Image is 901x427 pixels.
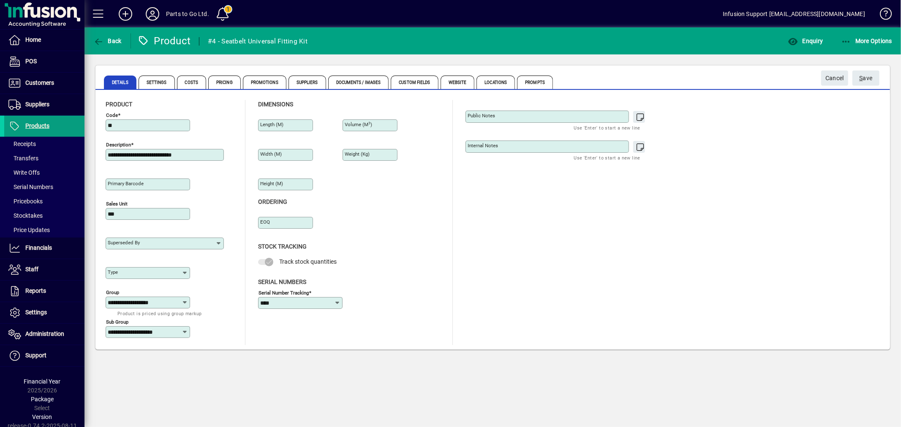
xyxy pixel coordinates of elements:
span: Financials [25,244,52,251]
span: Stock Tracking [258,243,307,250]
span: Costs [177,76,207,89]
span: Support [25,352,46,359]
span: Write Offs [8,169,40,176]
app-page-header-button: Back [84,33,131,49]
span: Track stock quantities [279,258,337,265]
button: Back [91,33,124,49]
span: Documents / Images [328,76,389,89]
span: Locations [476,76,515,89]
span: POS [25,58,37,65]
button: Add [112,6,139,22]
span: Ordering [258,198,287,205]
span: Staff [25,266,38,273]
span: More Options [841,38,893,44]
mat-label: Sales unit [106,201,128,207]
mat-label: Public Notes [468,113,495,119]
span: Website [441,76,475,89]
span: Settings [139,76,175,89]
span: Products [25,122,49,129]
span: Transfers [8,155,38,162]
button: More Options [839,33,895,49]
span: Package [31,396,54,403]
span: Settings [25,309,47,316]
a: Receipts [4,137,84,151]
span: Cancel [825,71,844,85]
mat-label: Group [106,289,119,295]
sup: 3 [368,121,370,125]
span: Suppliers [25,101,49,108]
span: Receipts [8,141,36,147]
mat-label: Length (m) [260,122,283,127]
span: Reports [25,287,46,294]
span: Home [25,36,41,43]
mat-hint: Use 'Enter' to start a new line [574,153,640,162]
span: Enquiry [788,38,823,44]
span: Pricebooks [8,198,43,205]
a: Reports [4,281,84,302]
mat-label: Type [108,269,118,275]
mat-label: Internal Notes [468,143,498,149]
span: ave [860,71,873,85]
mat-label: Code [106,112,118,118]
button: Enquiry [786,33,825,49]
span: Price Updates [8,227,50,233]
mat-label: Primary barcode [108,181,144,186]
mat-label: Volume (m ) [345,122,372,127]
a: Serial Numbers [4,180,84,194]
mat-hint: Product is priced using group markup [117,308,201,318]
span: Custom Fields [391,76,438,89]
a: Write Offs [4,165,84,180]
mat-hint: Use 'Enter' to start a new line [574,123,640,132]
a: Administration [4,324,84,345]
span: Back [93,38,122,44]
a: Home [4,30,84,51]
a: Price Updates [4,223,84,237]
a: Pricebooks [4,194,84,208]
mat-label: Description [106,142,131,148]
a: Transfers [4,151,84,165]
span: Pricing [208,76,241,89]
mat-label: Height (m) [260,181,283,186]
mat-label: Weight (Kg) [345,151,370,157]
a: Financials [4,238,84,259]
span: Customers [25,79,54,86]
span: Stocktakes [8,212,43,219]
span: Administration [25,330,64,337]
span: Prompts [517,76,553,89]
div: Infusion Support [EMAIL_ADDRESS][DOMAIN_NAME] [723,7,865,21]
button: Cancel [821,70,848,86]
span: Promotions [243,76,286,89]
span: Details [104,76,136,89]
a: Suppliers [4,94,84,115]
div: #4 - Seatbelt Universal Fitting Kit [208,35,308,48]
span: Version [33,413,52,420]
button: Profile [139,6,166,22]
a: POS [4,51,84,72]
a: Support [4,345,84,366]
a: Settings [4,302,84,323]
span: Suppliers [289,76,326,89]
div: Product [137,34,191,48]
a: Stocktakes [4,208,84,223]
mat-label: EOQ [260,219,270,225]
mat-label: Serial Number tracking [259,289,309,295]
span: Serial Numbers [258,278,306,285]
a: Customers [4,73,84,94]
span: S [860,75,863,81]
button: Save [852,70,879,86]
div: Parts to Go Ltd. [166,7,209,21]
a: Staff [4,259,84,280]
span: Financial Year [24,378,61,385]
a: Knowledge Base [874,2,890,29]
span: Dimensions [258,101,293,108]
mat-label: Superseded by [108,240,140,246]
span: Serial Numbers [8,184,53,190]
span: Product [106,101,132,108]
mat-label: Sub group [106,319,128,325]
mat-label: Width (m) [260,151,282,157]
